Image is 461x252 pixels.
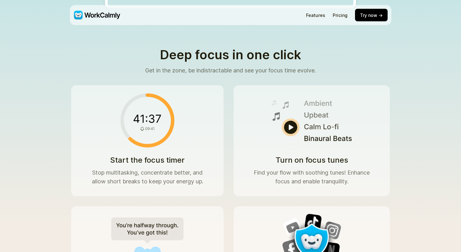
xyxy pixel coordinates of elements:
h2: Deep focus in one click [71,49,390,61]
p: Find your flow with soothing tunes! Enhance focus and enable tranquility. [254,168,370,186]
a: Features [306,13,325,18]
p: Get in the zone, be indistractable and see your focus time evolve. [143,66,318,75]
h3: Turn on focus tunes [276,155,348,165]
h3: Start the focus timer [110,155,185,165]
img: Focus music [265,90,358,150]
p: Stop multitasking, concentrate better, and allow short breaks to keep your energy up. [91,168,204,186]
button: Try now → [355,9,388,21]
a: Pricing [333,13,347,18]
img: Visual focus timer [107,90,188,150]
img: WorkCalmly Logo [74,11,120,19]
